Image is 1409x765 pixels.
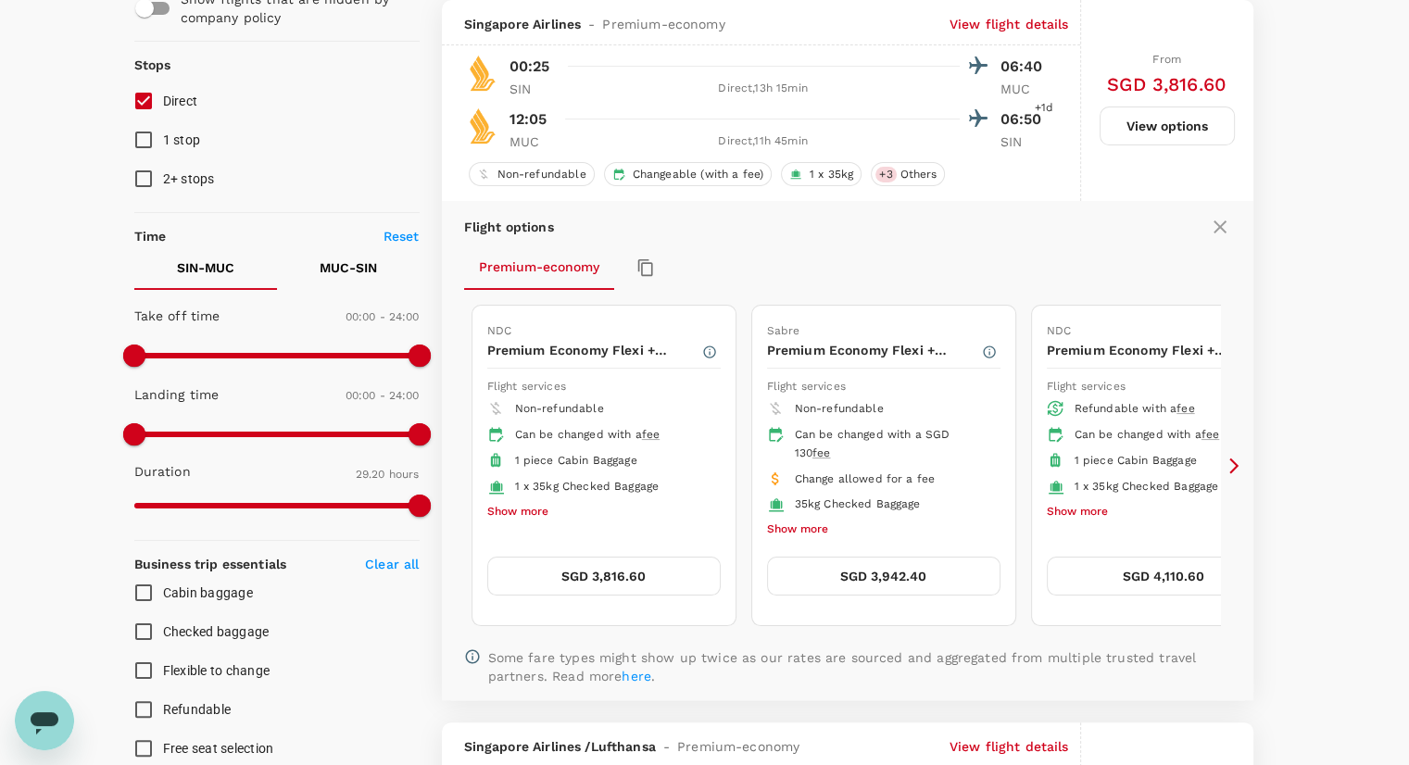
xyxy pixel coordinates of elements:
div: Non-refundable [469,162,595,186]
span: Others [893,167,945,182]
div: 1 x 35kg [781,162,862,186]
button: Show more [1047,500,1108,524]
p: 12:05 [510,108,547,131]
span: 00:00 - 24:00 [346,310,420,323]
span: - [656,737,677,756]
span: Flight services [487,380,566,393]
div: Changeable (with a fee) [604,162,772,186]
div: Can be changed with a [1075,426,1265,445]
span: Singapore Airlines / Lufthansa [464,737,656,756]
p: Reset [384,227,420,245]
span: Changeable (with a fee) [625,167,771,182]
span: Flight services [1047,380,1126,393]
p: Time [134,227,167,245]
span: fee [1201,428,1219,441]
span: Premium-economy [677,737,799,756]
p: Clear all [365,555,419,573]
a: here [622,669,651,683]
button: SGD 3,942.40 [767,557,1000,596]
span: Singapore Airlines [464,15,582,33]
p: SIN - MUC [177,258,234,277]
p: 06:50 [1000,108,1047,131]
img: SQ [464,55,501,92]
iframe: Button to launch messaging window [15,691,74,750]
span: Checked baggage [163,624,270,639]
strong: Business trip essentials [134,557,287,571]
button: Show more [767,518,828,542]
p: SIN [1000,132,1047,151]
span: fee [642,428,660,441]
span: Refundable [163,702,232,717]
span: Premium-economy [602,15,724,33]
span: 00:00 - 24:00 [346,389,420,402]
button: SGD 3,816.60 [487,557,721,596]
p: View flight details [950,15,1069,33]
p: Premium Economy Flexi + Premium Economy Lite [487,341,701,359]
p: Landing time [134,385,220,404]
p: Take off time [134,307,220,325]
span: 2+ stops [163,171,215,186]
div: Direct , 13h 15min [567,80,960,98]
span: + 3 [875,167,896,182]
div: Direct , 11h 45min [567,132,960,151]
button: SGD 4,110.60 [1047,557,1280,596]
span: 1 piece Cabin Baggage [515,454,637,467]
span: Direct [163,94,198,108]
span: NDC [1047,324,1071,337]
button: Show more [487,500,548,524]
p: 00:25 [510,56,550,78]
p: Premium Economy Flexi + Premium Economy Standard [1047,341,1261,359]
p: Premium Economy Flexi + Premium Economy Lite [767,341,981,359]
span: fee [1176,402,1194,415]
span: 1 x 35kg [802,167,861,182]
span: fee [812,446,830,459]
span: Non-refundable [795,402,884,415]
div: Can be changed with a [515,426,706,445]
span: Flexible to change [163,663,270,678]
span: - [581,15,602,33]
span: From [1152,53,1181,66]
span: +1d [1035,99,1053,118]
span: Sabre [767,324,800,337]
span: Non-refundable [515,402,604,415]
span: Flight services [767,380,846,393]
p: 06:40 [1000,56,1047,78]
span: NDC [487,324,511,337]
span: Free seat selection [163,741,274,756]
div: Refundable with a [1075,400,1265,419]
p: SIN [510,80,556,98]
span: 29.20 hours [356,468,420,481]
p: Some fare types might show up twice as our rates are sourced and aggregated from multiple trusted... [488,648,1231,685]
span: Non-refundable [490,167,594,182]
p: Duration [134,462,191,481]
span: 35kg Checked Baggage [795,497,921,510]
img: SQ [464,107,501,144]
span: 1 x 35kg Checked Baggage [515,480,660,493]
p: MUC [1000,80,1047,98]
div: +3Others [871,162,945,186]
p: View flight details [950,737,1069,756]
p: MUC - SIN [320,258,377,277]
span: Change allowed for a fee [795,472,936,485]
button: View options [1100,107,1235,145]
p: Flight options [464,218,554,236]
h6: SGD 3,816.60 [1107,69,1227,99]
span: 1 piece Cabin Baggage [1075,454,1197,467]
button: Premium-economy [464,245,614,290]
p: MUC [510,132,556,151]
span: Cabin baggage [163,585,253,600]
strong: Stops [134,57,171,72]
div: Can be changed with a SGD 130 [795,426,986,463]
span: 1 x 35kg Checked Baggage [1075,480,1219,493]
span: 1 stop [163,132,201,147]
